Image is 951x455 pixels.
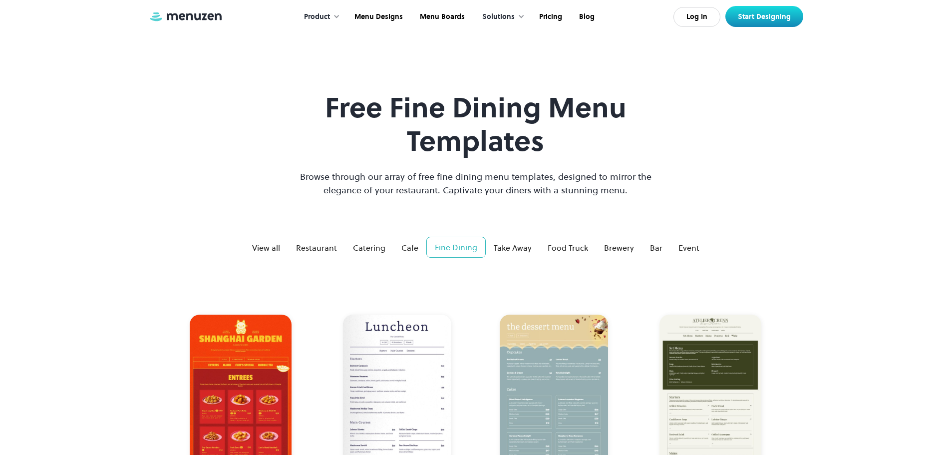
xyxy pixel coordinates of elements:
[570,1,602,32] a: Blog
[304,11,330,22] div: Product
[353,242,385,254] div: Catering
[284,170,667,197] p: Browse through our array of free fine dining menu templates, designed to mirror the elegance of y...
[296,242,337,254] div: Restaurant
[472,1,530,32] div: Solutions
[494,242,532,254] div: Take Away
[650,242,662,254] div: Bar
[294,1,345,32] div: Product
[401,242,418,254] div: Cafe
[252,242,280,254] div: View all
[673,7,720,27] a: Log In
[410,1,472,32] a: Menu Boards
[482,11,515,22] div: Solutions
[548,242,588,254] div: Food Truck
[678,242,699,254] div: Event
[284,91,667,158] h1: Free Fine Dining Menu Templates
[530,1,570,32] a: Pricing
[604,242,634,254] div: Brewery
[345,1,410,32] a: Menu Designs
[725,6,803,27] a: Start Designing
[435,241,477,253] div: Fine Dining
